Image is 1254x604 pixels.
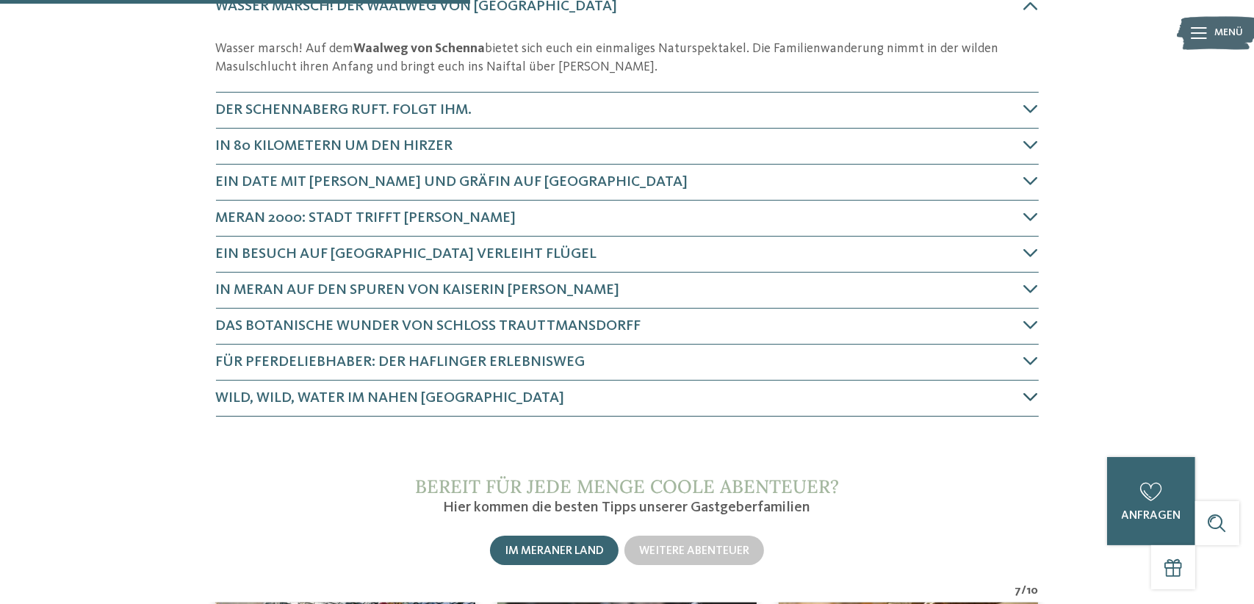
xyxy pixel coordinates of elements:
span: In Meran auf den Spuren von Kaiserin [PERSON_NAME] [216,283,620,298]
a: anfragen [1107,457,1195,545]
span: / [1022,583,1027,599]
span: Hier kommen die besten Tipps unserer Gastgeberfamilien [444,500,811,515]
span: Der Schennaberg ruft. Folgt ihm. [216,103,472,118]
span: anfragen [1122,510,1181,522]
p: Wasser marsch! Auf dem bietet sich euch ein einmaliges Naturspektakel. Die Familienwanderung nimm... [216,40,1039,76]
span: Bereit für jede Menge coole Abenteuer? [415,475,839,498]
span: Ein Date mit [PERSON_NAME] und Gräfin auf [GEOGRAPHIC_DATA] [216,175,688,190]
span: 10 [1027,583,1039,599]
span: In 80 Kilometern um den Hirzer [216,139,453,154]
span: Ein Besuch auf [GEOGRAPHIC_DATA] verleiht Flügel [216,247,597,262]
span: Wild, wild, water im nahen [GEOGRAPHIC_DATA] [216,391,565,406]
span: Für Pferdeliebhaber: der Haflinger Erlebnisweg [216,355,585,370]
strong: Waalweg von Schenna [354,42,486,55]
span: Weitere Abenteuer [639,545,749,557]
span: Das botanische Wunder von Schloss Trauttmansdorff [216,319,641,334]
span: Im Meraner Land [505,545,604,557]
span: 7 [1015,583,1022,599]
span: Meran 2000: Stadt trifft [PERSON_NAME] [216,211,516,226]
